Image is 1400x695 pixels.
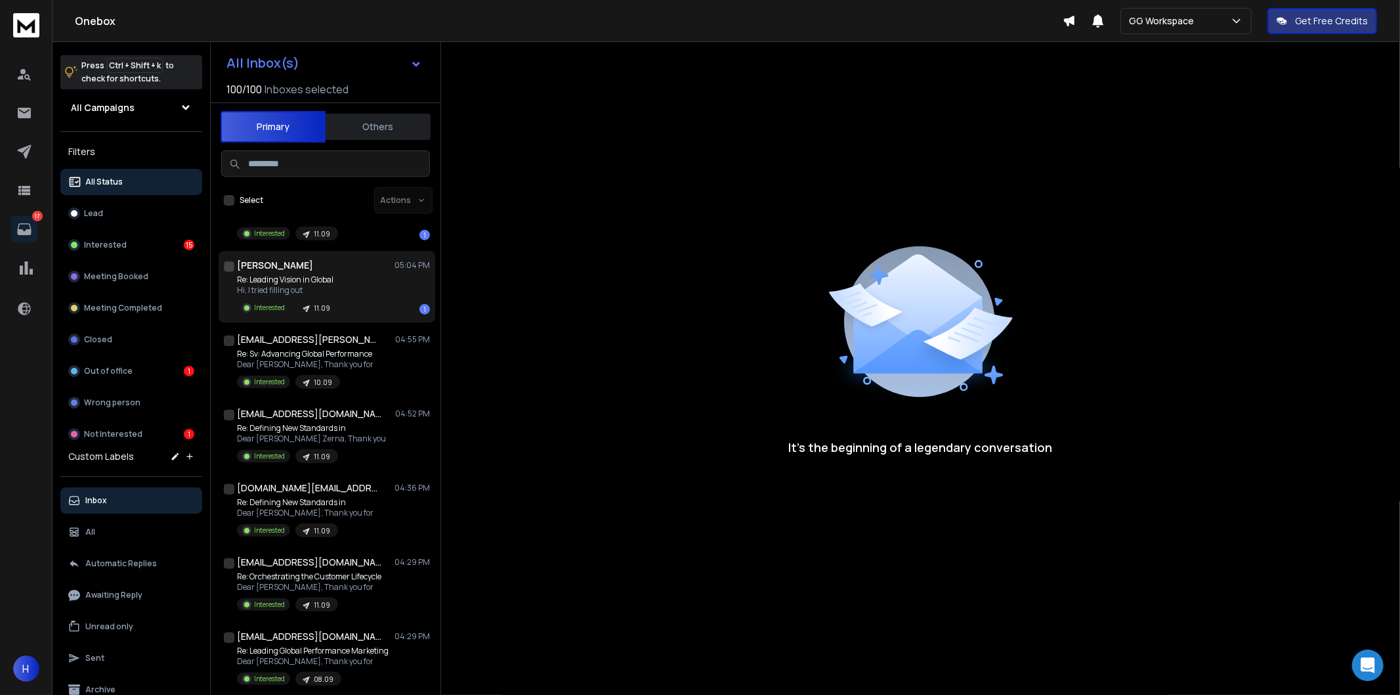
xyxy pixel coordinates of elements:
[237,646,389,656] p: Re: Leading Global Performance Marketing
[184,366,194,376] div: 1
[394,557,430,568] p: 04:29 PM
[60,358,202,384] button: Out of office1
[314,526,330,536] p: 11.09
[237,582,381,593] p: Dear [PERSON_NAME], Thank you for
[60,232,202,258] button: Interested15
[237,275,338,285] p: Re: Leading Vision in Global
[85,590,142,600] p: Awaiting Reply
[237,656,389,667] p: Dear [PERSON_NAME], Thank you for
[13,13,39,37] img: logo
[184,240,194,250] div: 15
[221,111,326,143] button: Primary
[60,519,202,545] button: All
[84,208,103,219] p: Lead
[394,483,430,493] p: 04:36 PM
[1129,14,1199,28] p: GG Workspace
[226,81,262,97] span: 100 / 100
[237,333,381,346] h1: [EMAIL_ADDRESS][PERSON_NAME][DOMAIN_NAME]
[13,656,39,682] button: H
[237,556,381,569] h1: [EMAIL_ADDRESS][DOMAIN_NAME]
[85,684,116,695] p: Archive
[419,304,430,315] div: 1
[84,429,142,439] p: Not Interested
[314,378,332,388] p: 10.09
[237,497,373,508] p: Re: Defining New Standards in
[314,303,330,313] p: 11.09
[85,495,107,506] p: Inbox
[237,423,386,434] p: Re: Defining New Standards in
[84,240,127,250] p: Interested
[85,653,104,663] p: Sent
[395,334,430,345] p: 04:55 PM
[314,600,330,610] p: 11.09
[75,13,1063,29] h1: Onebox
[237,630,381,643] h1: [EMAIL_ADDRESS][DOMAIN_NAME]
[32,211,43,221] p: 17
[68,450,134,463] h3: Custom Labels
[184,429,194,439] div: 1
[107,58,163,73] span: Ctrl + Shift + k
[254,229,285,238] p: Interested
[326,112,431,141] button: Others
[60,200,202,227] button: Lead
[254,377,285,387] p: Interested
[60,390,202,416] button: Wrong person
[237,407,381,420] h1: [EMAIL_ADDRESS][DOMAIN_NAME]
[395,409,430,419] p: 04:52 PM
[419,230,430,240] div: 1
[85,177,123,187] p: All Status
[314,675,333,684] p: 08.09
[1295,14,1368,28] p: Get Free Credits
[237,482,381,495] h1: [DOMAIN_NAME][EMAIL_ADDRESS][DOMAIN_NAME]
[216,50,433,76] button: All Inbox(s)
[314,229,330,239] p: 11.09
[254,451,285,461] p: Interested
[81,59,174,85] p: Press to check for shortcuts.
[60,487,202,514] button: Inbox
[394,260,430,271] p: 05:04 PM
[237,349,373,359] p: Re: Sv: Advancing Global Performance
[254,526,285,535] p: Interested
[254,600,285,610] p: Interested
[60,582,202,608] button: Awaiting Reply
[789,438,1053,457] p: It’s the beginning of a legendary conversation
[237,434,386,444] p: Dear [PERSON_NAME] Zerna, Thank you
[84,366,133,376] p: Out of office
[254,674,285,684] p: Interested
[237,572,381,582] p: Re: Orchestrating the Customer Lifecycle
[60,95,202,121] button: All Campaigns
[60,143,202,161] h3: Filters
[237,359,373,370] p: Dear [PERSON_NAME], Thank you for
[1267,8,1377,34] button: Get Free Credits
[60,421,202,447] button: Not Interested1
[237,508,373,518] p: Dear [PERSON_NAME], Thank you for
[85,621,133,632] p: Unread only
[60,263,202,290] button: Meeting Booked
[254,303,285,313] p: Interested
[84,271,148,282] p: Meeting Booked
[85,527,95,537] p: All
[60,645,202,671] button: Sent
[265,81,349,97] h3: Inboxes selected
[60,326,202,353] button: Closed
[394,631,430,642] p: 04:29 PM
[60,169,202,195] button: All Status
[85,558,157,569] p: Automatic Replies
[84,397,140,408] p: Wrong person
[237,285,338,296] p: Hi, I tried filling out
[60,614,202,640] button: Unread only
[60,550,202,577] button: Automatic Replies
[84,334,112,345] p: Closed
[226,56,299,70] h1: All Inbox(s)
[1352,650,1384,681] div: Open Intercom Messenger
[84,303,162,313] p: Meeting Completed
[314,452,330,462] p: 11.09
[240,195,263,206] label: Select
[60,295,202,321] button: Meeting Completed
[237,259,313,272] h1: [PERSON_NAME]
[71,101,135,114] h1: All Campaigns
[11,216,37,242] a: 17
